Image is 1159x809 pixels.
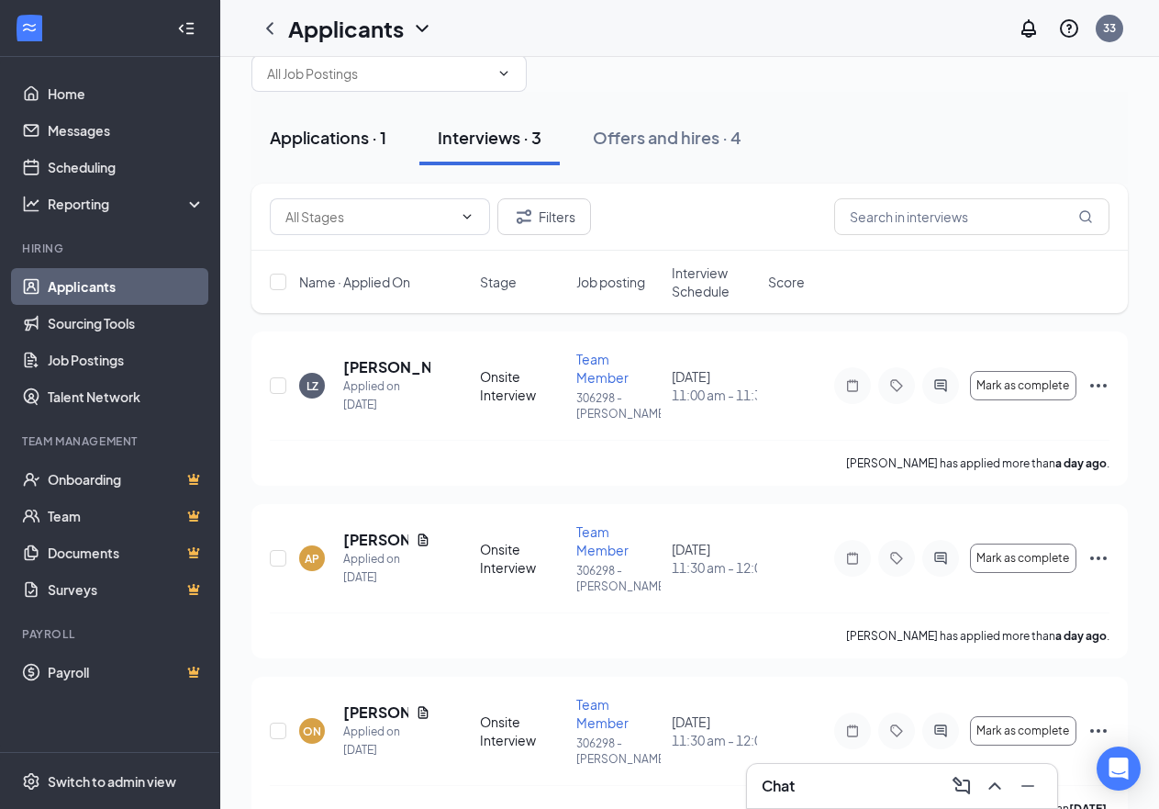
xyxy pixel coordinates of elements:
div: Payroll [22,626,201,642]
svg: ActiveChat [930,551,952,566]
span: Mark as complete [976,552,1069,565]
span: Team Member [576,351,629,386]
div: [DATE] [672,367,757,404]
a: Scheduling [48,149,205,185]
button: Minimize [1013,771,1042,801]
input: Search in interviews [834,198,1109,235]
svg: ChevronDown [460,209,474,224]
span: Mark as complete [976,379,1069,392]
p: 306298 - [PERSON_NAME] [576,390,662,421]
svg: ComposeMessage [951,775,973,797]
button: Mark as complete [970,716,1076,746]
p: [PERSON_NAME] has applied more than . [846,455,1109,471]
svg: ChevronLeft [259,17,281,39]
svg: Collapse [177,19,195,38]
span: Team Member [576,523,629,558]
div: Applied on [DATE] [343,550,430,587]
svg: Note [841,378,864,393]
svg: Tag [886,378,908,393]
a: Home [48,75,205,112]
svg: Ellipses [1087,375,1109,397]
a: OnboardingCrown [48,461,205,498]
h3: Chat [762,776,795,796]
svg: Filter [513,206,535,228]
div: Onsite Interview [480,540,565,577]
a: TeamCrown [48,498,205,534]
svg: Ellipses [1087,547,1109,569]
button: ComposeMessage [947,771,976,801]
input: All Job Postings [267,63,489,84]
svg: Note [841,724,864,738]
div: Open Intercom Messenger [1097,747,1141,791]
b: a day ago [1055,456,1107,470]
div: ON [303,724,321,739]
button: Mark as complete [970,544,1076,573]
svg: Note [841,551,864,566]
h5: [PERSON_NAME] [343,530,408,550]
div: AP [305,551,319,567]
a: SurveysCrown [48,571,205,608]
div: Reporting [48,195,206,213]
svg: Document [416,533,430,547]
svg: ChevronUp [984,775,1006,797]
div: Switch to admin view [48,772,176,791]
svg: Tag [886,551,908,566]
div: LZ [306,378,318,394]
input: All Stages [285,207,452,227]
svg: Document [416,705,430,720]
button: Mark as complete [970,371,1076,400]
span: 11:30 am - 12:00 pm [672,558,757,577]
svg: ActiveChat [930,724,952,738]
button: ChevronUp [980,771,1009,801]
p: [PERSON_NAME] has applied more than . [846,628,1109,644]
svg: MagnifyingGlass [1078,209,1093,224]
span: 11:30 am - 12:00 pm [672,731,757,749]
a: Job Postings [48,342,205,378]
span: Name · Applied On [299,273,410,291]
div: [DATE] [672,540,757,577]
svg: Minimize [1017,775,1039,797]
div: Applied on [DATE] [343,377,430,414]
div: Onsite Interview [480,713,565,749]
svg: Tag [886,724,908,738]
svg: WorkstreamLogo [20,18,39,37]
span: Interview Schedule [672,264,757,300]
svg: Notifications [1018,17,1040,39]
button: Filter Filters [497,198,591,235]
svg: ChevronDown [496,66,511,81]
a: Applicants [48,268,205,305]
a: Messages [48,112,205,149]
svg: Settings [22,772,40,791]
a: PayrollCrown [48,654,205,691]
span: 11:00 am - 11:30 am [672,386,757,404]
p: 306298 - [PERSON_NAME] [576,563,662,594]
div: Applied on [DATE] [343,723,430,759]
a: Sourcing Tools [48,305,205,342]
span: Mark as complete [976,725,1069,737]
span: Stage [480,273,517,291]
svg: Analysis [22,195,40,213]
div: Team Management [22,433,201,449]
h5: [PERSON_NAME] [343,702,408,723]
div: Offers and hires · 4 [593,126,741,149]
span: Score [768,273,805,291]
svg: Ellipses [1087,720,1109,742]
p: 306298 - [PERSON_NAME] [576,736,662,767]
div: [DATE] [672,713,757,749]
a: Talent Network [48,378,205,415]
div: Interviews · 3 [438,126,541,149]
svg: QuestionInfo [1058,17,1080,39]
h5: [PERSON_NAME] [343,357,430,377]
svg: ChevronDown [411,17,433,39]
h1: Applicants [288,13,404,44]
div: Onsite Interview [480,367,565,404]
div: 33 [1103,20,1116,36]
a: DocumentsCrown [48,534,205,571]
span: Team Member [576,696,629,731]
div: Hiring [22,241,201,256]
svg: ActiveChat [930,378,952,393]
div: Applications · 1 [270,126,386,149]
b: a day ago [1055,629,1107,643]
span: Job posting [576,273,645,291]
